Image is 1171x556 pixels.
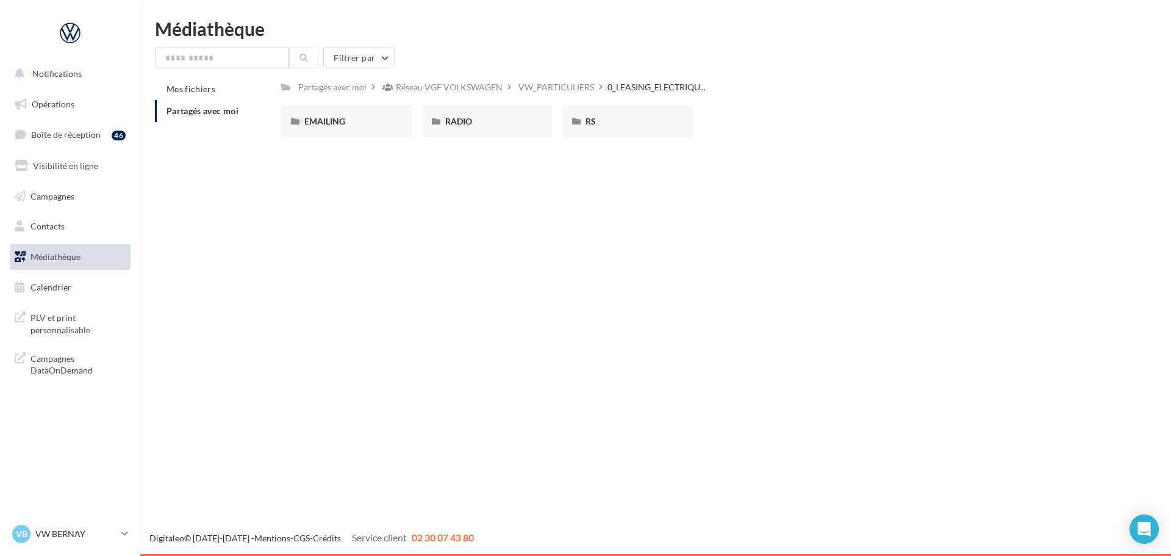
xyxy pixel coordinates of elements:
span: Calendrier [30,282,71,292]
a: PLV et print personnalisable [7,305,133,341]
span: 0_LEASING_ELECTRIQU... [607,81,706,93]
div: 46 [112,131,126,140]
a: Campagnes DataOnDemand [7,345,133,381]
span: Boîte de réception [31,129,101,140]
div: Médiathèque [155,20,1156,38]
a: Boîte de réception46 [7,121,133,148]
span: RS [585,116,596,126]
span: PLV et print personnalisable [30,309,126,336]
a: Médiathèque [7,244,133,270]
span: Service client [352,532,407,543]
span: Médiathèque [30,251,81,262]
a: Calendrier [7,275,133,300]
a: Mentions [254,533,290,543]
span: RADIO [445,116,472,126]
a: VB VW BERNAY [10,522,131,546]
p: VW BERNAY [35,528,116,540]
span: Partagés avec moi [167,106,238,116]
span: Opérations [32,99,74,109]
a: Campagnes [7,184,133,209]
button: Filtrer par [323,48,395,68]
a: CGS [293,533,310,543]
span: Contacts [30,221,65,231]
a: Digitaleo [149,533,184,543]
button: Notifications [7,61,128,87]
span: Campagnes DataOnDemand [30,350,126,377]
span: Notifications [32,68,82,79]
div: Réseau VGF VOLKSWAGEN [396,81,503,93]
span: VB [16,528,27,540]
a: Visibilité en ligne [7,153,133,179]
a: Contacts [7,214,133,239]
span: © [DATE]-[DATE] - - - [149,533,474,543]
span: 02 30 07 43 80 [412,532,474,543]
span: Visibilité en ligne [33,161,98,171]
div: Open Intercom Messenger [1130,514,1159,544]
a: Opérations [7,92,133,117]
span: EMAILING [304,116,345,126]
a: Crédits [313,533,341,543]
div: VW_PARTICULIERS [518,81,594,93]
span: Campagnes [30,190,74,201]
div: Partagés avec moi [298,81,367,93]
span: Mes fichiers [167,84,215,94]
